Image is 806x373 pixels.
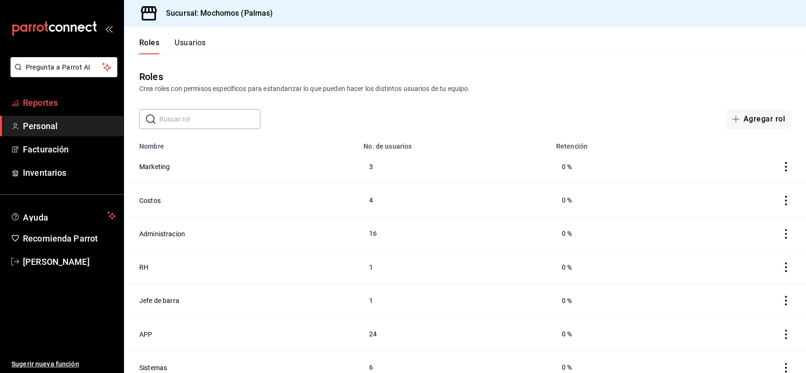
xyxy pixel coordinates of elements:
[358,217,550,250] td: 16
[358,284,550,317] td: 1
[358,150,550,183] td: 3
[10,57,117,77] button: Pregunta a Parrot AI
[550,137,689,150] th: Retención
[781,363,791,373] button: actions
[105,25,113,32] button: open_drawer_menu
[23,120,116,132] span: Personal
[23,143,116,156] span: Facturación
[781,162,791,171] button: actions
[139,196,161,205] button: Costos
[726,109,791,129] button: Agregar rol
[550,284,689,317] td: 0 %
[23,166,116,179] span: Inventarios
[358,183,550,217] td: 4
[139,70,163,84] div: Roles
[781,296,791,305] button: actions
[781,330,791,339] button: actions
[7,69,117,79] a: Pregunta a Parrot AI
[781,196,791,205] button: actions
[139,38,206,54] div: navigation tabs
[550,217,689,250] td: 0 %
[550,183,689,217] td: 0 %
[23,232,116,245] span: Recomienda Parrot
[550,250,689,283] td: 0 %
[159,110,260,129] input: Buscar rol
[550,317,689,351] td: 0 %
[139,84,791,94] div: Crea roles con permisos específicos para estandarizar lo que pueden hacer los distintos usuarios ...
[26,62,103,72] span: Pregunta a Parrot AI
[358,250,550,283] td: 1
[124,137,358,150] th: Nombre
[139,330,152,339] button: APP
[23,255,116,268] span: [PERSON_NAME]
[139,262,148,272] button: RH
[358,317,550,351] td: 24
[139,162,170,171] button: Marketing
[358,137,550,150] th: No. de usuarios
[139,363,167,373] button: Sistemas
[139,296,179,305] button: Jefe de barra
[550,150,689,183] td: 0 %
[11,359,116,369] span: Sugerir nueva función
[23,210,103,222] span: Ayuda
[23,96,116,109] span: Reportes
[781,229,791,239] button: actions
[139,229,185,239] button: Administracion
[158,8,273,19] h3: Sucursal: Mochomos (Palmas)
[139,38,159,54] button: Roles
[781,262,791,272] button: actions
[175,38,206,54] button: Usuarios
